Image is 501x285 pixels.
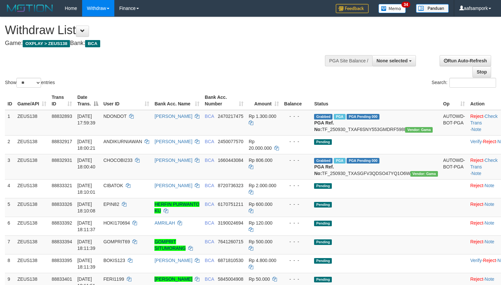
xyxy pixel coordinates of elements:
a: [PERSON_NAME] [154,276,192,282]
span: Pending [314,202,332,208]
span: Marked by aafsolysreylen [334,158,345,164]
span: 88833392 [52,220,72,226]
span: BOKIS123 [103,258,125,263]
span: Copy 2470217475 to clipboard [218,114,243,119]
th: Bank Acc. Name: activate to sort column ascending [152,91,202,110]
td: TF_250930_TXASGFV3QDSO47YQ1O6W [311,154,440,179]
div: - - - [284,201,309,208]
td: ZEUS138 [15,179,49,198]
label: Search: [432,78,496,88]
td: 5 [5,198,15,217]
span: CHOCOBI233 [103,158,133,163]
div: - - - [284,113,309,120]
td: AUTOWD-BOT-PGA [441,154,468,179]
td: ZEUS138 [15,110,49,136]
span: Rp 4.800.000 [249,258,276,263]
a: Reject [470,202,483,207]
a: Reject [470,183,483,188]
span: [DATE] 18:11:39 [77,239,95,251]
a: Note [471,127,481,132]
div: - - - [284,276,309,282]
label: Show entries [5,78,55,88]
img: panduan.png [416,4,449,13]
td: ZEUS138 [15,135,49,154]
span: 88833395 [52,258,72,263]
span: [DATE] 17:59:39 [77,114,95,125]
span: 88832931 [52,158,72,163]
div: - - - [284,238,309,245]
h1: Withdraw List [5,24,328,37]
span: CIBATOK [103,183,123,188]
a: Note [485,183,494,188]
span: None selected [376,58,408,63]
span: [DATE] 18:00:40 [77,158,95,169]
span: Copy 6871810530 to clipboard [218,258,243,263]
span: Grabbed [314,114,332,120]
span: Rp 50.000 [249,276,270,282]
th: Bank Acc. Number: activate to sort column ascending [202,91,246,110]
span: OXPLAY > ZEUS138 [23,40,70,47]
a: Stop [472,66,491,77]
td: ZEUS138 [15,154,49,179]
span: Copy 7641260715 to clipboard [218,239,243,244]
span: 88833326 [52,202,72,207]
td: 7 [5,235,15,254]
a: Note [485,276,494,282]
td: 2 [5,135,15,154]
th: ID [5,91,15,110]
a: Note [485,220,494,226]
span: PGA Pending [347,158,379,164]
a: [PERSON_NAME] [154,183,192,188]
td: ZEUS138 [15,235,49,254]
a: Reject [470,158,483,163]
td: 6 [5,217,15,235]
span: 88832893 [52,114,72,119]
div: PGA Site Balance / [325,55,372,66]
span: Pending [314,239,332,245]
a: Verify [470,139,482,144]
span: [DATE] 18:11:37 [77,220,95,232]
span: Rp 2.000.000 [249,183,276,188]
td: 4 [5,179,15,198]
span: HOKI170694 [103,220,130,226]
span: Rp 500.000 [249,239,272,244]
span: BCA [205,158,214,163]
td: ZEUS138 [15,217,49,235]
th: Op: activate to sort column ascending [441,91,468,110]
span: EPIN82 [103,202,119,207]
span: Copy 2450077570 to clipboard [218,139,243,144]
span: Vendor URL: https://trx31.1velocity.biz [405,127,433,133]
span: Rp 20.000.000 [249,139,272,151]
span: [DATE] 18:11:39 [77,258,95,270]
span: ANDIKURNIAWAN [103,139,142,144]
span: Pending [314,258,332,264]
td: ZEUS138 [15,198,49,217]
span: Copy 1660443084 to clipboard [218,158,243,163]
a: Reject [470,114,483,119]
span: Marked by aafsolysreylen [334,114,345,120]
a: Reject [483,139,496,144]
span: BCA [205,202,214,207]
th: Balance [282,91,312,110]
span: 34 [401,2,410,8]
span: BCA [205,220,214,226]
span: BCA [85,40,100,47]
td: 3 [5,154,15,179]
span: [DATE] 18:10:01 [77,183,95,195]
a: Reject [470,276,483,282]
a: [PERSON_NAME] [154,258,192,263]
span: 88833401 [52,276,72,282]
a: Check Trans [470,114,497,125]
div: - - - [284,220,309,226]
span: NDONDOT [103,114,127,119]
h4: Game: Bank: [5,40,328,47]
a: GOMPRIT SITUMORANG [154,239,186,251]
span: Pending [314,139,332,145]
a: Run Auto-Refresh [440,55,491,66]
span: FERI1199 [103,276,124,282]
span: PGA Pending [347,114,379,120]
span: [DATE] 18:00:21 [77,139,95,151]
span: Pending [314,183,332,189]
span: BCA [205,114,214,119]
div: - - - [284,138,309,145]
